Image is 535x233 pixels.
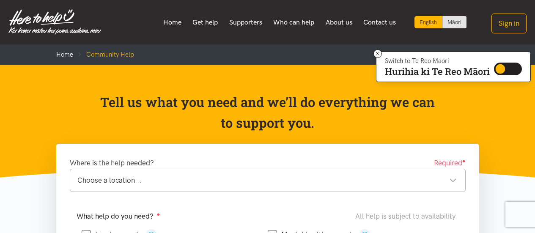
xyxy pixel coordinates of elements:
[56,51,73,58] a: Home
[414,16,442,28] div: Current language
[320,14,358,31] a: About us
[414,16,467,28] div: Language toggle
[491,14,527,33] button: Sign in
[73,49,134,60] li: Community Help
[157,211,160,217] sup: ●
[77,175,457,186] div: Choose a location...
[385,58,490,63] p: Switch to Te Reo Māori
[434,157,466,169] span: Required
[385,68,490,75] p: Hurihia ki Te Reo Māori
[268,14,320,31] a: Who can help
[223,14,268,31] a: Supporters
[462,158,466,164] sup: ●
[99,92,436,134] p: Tell us what you need and we’ll do everything we can to support you.
[70,157,154,169] label: Where is the help needed?
[355,211,459,222] div: All help is subject to availability
[77,211,160,222] label: What help do you need?
[8,9,101,35] img: Home
[157,14,187,31] a: Home
[358,14,402,31] a: Contact us
[187,14,224,31] a: Get help
[442,16,466,28] a: Switch to Te Reo Māori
